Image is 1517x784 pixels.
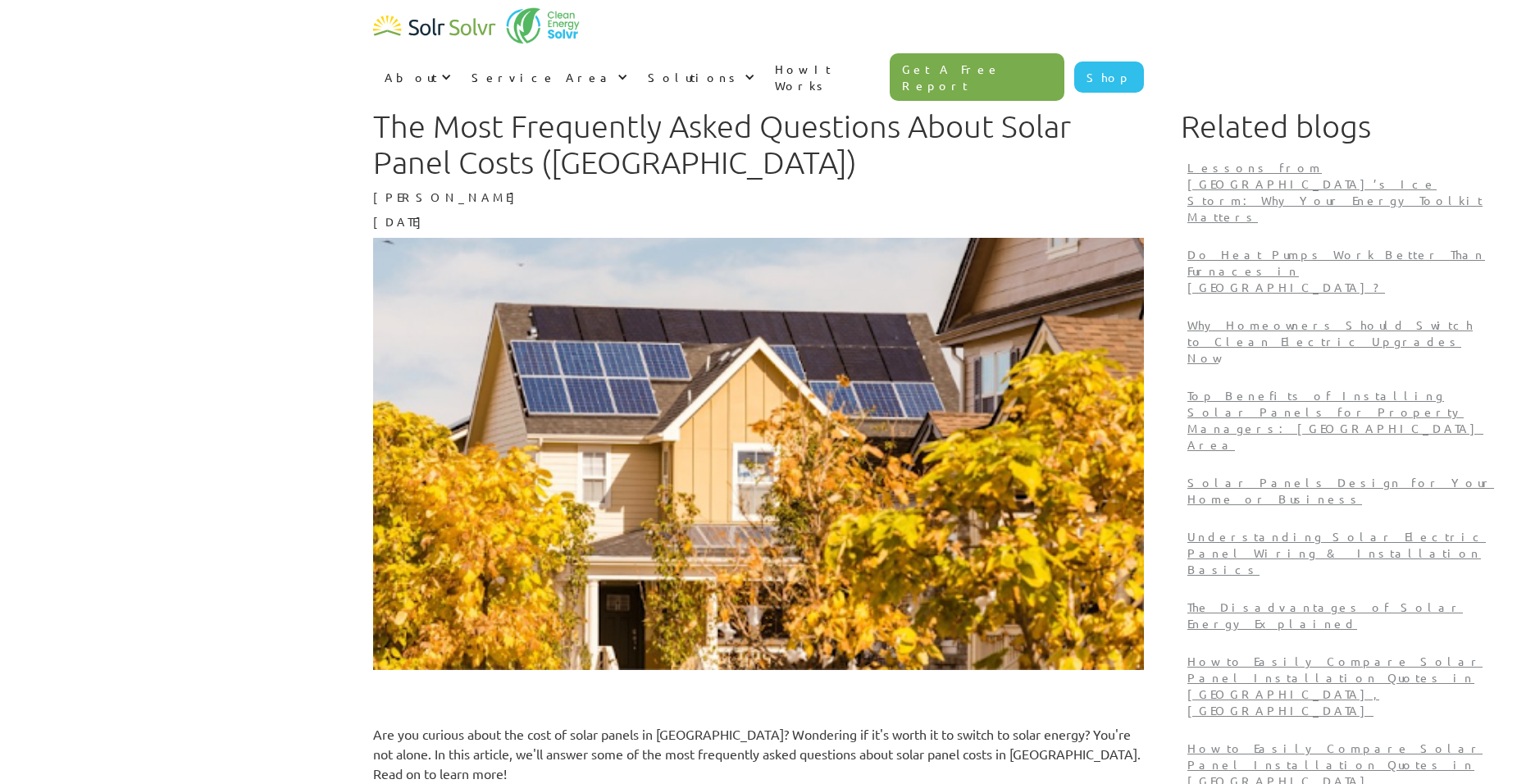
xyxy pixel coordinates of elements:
[636,52,763,102] div: Solutions
[763,44,890,110] a: How It Works
[1187,653,1494,718] p: How to Easily Compare Solar Panel Installation Quotes in [GEOGRAPHIC_DATA], [GEOGRAPHIC_DATA]
[1181,646,1501,733] a: How to Easily Compare Solar Panel Installation Quotes in [GEOGRAPHIC_DATA], [GEOGRAPHIC_DATA]
[373,213,1144,230] p: [DATE]
[1187,599,1494,631] p: The Disadvantages of Solar Energy Explained
[1187,474,1494,507] p: Solar Panels Design for Your Home or Business
[385,69,437,85] div: About
[1187,246,1494,295] p: Do Heat Pumps Work Better Than Furnaces in [GEOGRAPHIC_DATA]?
[1181,153,1501,239] a: Lessons from [GEOGRAPHIC_DATA]’s Ice Storm: Why Your Energy Toolkit Matters
[1181,381,1501,467] a: Top Benefits of Installing Solar Panels for Property Managers: [GEOGRAPHIC_DATA] Area
[1187,317,1494,366] p: Why Homeowners Should Switch to Clean Electric Upgrades Now
[1187,387,1494,453] p: Top Benefits of Installing Solar Panels for Property Managers: [GEOGRAPHIC_DATA] Area
[1187,159,1494,225] p: Lessons from [GEOGRAPHIC_DATA]’s Ice Storm: Why Your Energy Toolkit Matters
[1074,62,1144,93] a: Shop
[373,108,1144,180] h1: The Most Frequently Asked Questions About Solar Panel Costs ([GEOGRAPHIC_DATA])
[1181,592,1501,646] a: The Disadvantages of Solar Energy Explained
[648,69,740,85] div: Solutions
[373,724,1144,783] p: Are you curious about the cost of solar panels in [GEOGRAPHIC_DATA]? Wondering if it's worth it t...
[471,69,613,85] div: Service Area
[1181,108,1501,144] h1: Related blogs
[373,52,460,102] div: About
[1181,239,1501,310] a: Do Heat Pumps Work Better Than Furnaces in [GEOGRAPHIC_DATA]?
[1181,522,1501,592] a: Understanding Solar Electric Panel Wiring & Installation Basics
[890,53,1065,101] a: Get A Free Report
[460,52,636,102] div: Service Area
[1181,467,1501,522] a: Solar Panels Design for Your Home or Business
[1181,310,1501,381] a: Why Homeowners Should Switch to Clean Electric Upgrades Now
[373,189,1144,205] p: [PERSON_NAME]
[1187,528,1494,577] p: Understanding Solar Electric Panel Wiring & Installation Basics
